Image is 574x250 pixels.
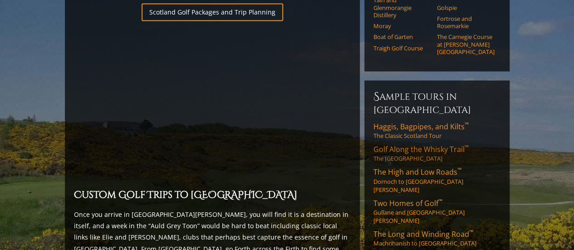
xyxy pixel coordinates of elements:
[373,167,500,193] a: The High and Low Roads™Dornoch to [GEOGRAPHIC_DATA][PERSON_NAME]
[373,229,473,239] span: The Long and Winding Road
[373,33,431,40] a: Boat of Garten
[373,167,461,177] span: The High and Low Roads
[469,228,473,235] sup: ™
[465,143,469,151] sup: ™
[373,198,442,208] span: Two Homes of Golf
[373,198,500,224] a: Two Homes of Golf™Gullane and [GEOGRAPHIC_DATA][PERSON_NAME]
[373,229,500,247] a: The Long and Winding Road™Machrihanish to [GEOGRAPHIC_DATA]
[373,144,500,162] a: Golf Along the Whisky Trail™The [GEOGRAPHIC_DATA]
[373,122,500,140] a: Haggis, Bagpipes, and Kilts™The Classic Scotland Tour
[437,33,495,55] a: The Carnegie Course at [PERSON_NAME][GEOGRAPHIC_DATA]
[437,4,495,11] a: Golspie
[373,144,469,154] span: Golf Along the Whisky Trail
[457,166,461,174] sup: ™
[438,197,442,205] sup: ™
[373,122,469,132] span: Haggis, Bagpipes, and Kilts
[373,44,431,52] a: Traigh Golf Course
[74,26,351,182] iframe: Sir-Nick-favorite-Open-Rota-Venues
[74,187,351,203] h2: Custom Golf Trips to [GEOGRAPHIC_DATA]
[373,89,500,116] h6: Sample Tours in [GEOGRAPHIC_DATA]
[142,3,283,21] a: Scotland Golf Packages and Trip Planning
[465,121,469,128] sup: ™
[373,22,431,29] a: Moray
[437,15,495,30] a: Fortrose and Rosemarkie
